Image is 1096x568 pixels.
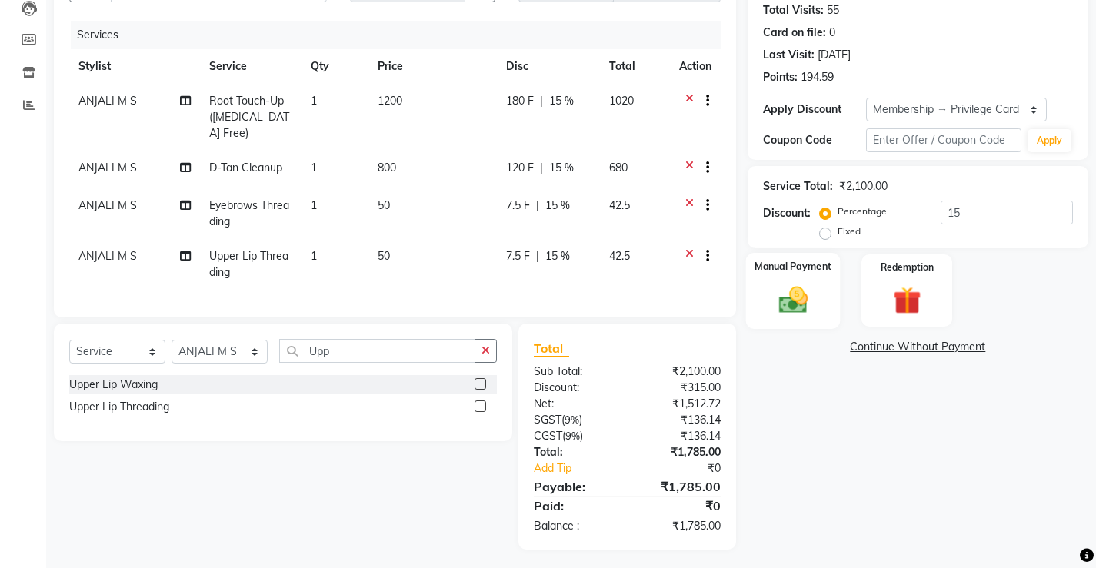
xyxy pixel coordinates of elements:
div: Total Visits: [763,2,824,18]
label: Percentage [838,204,887,218]
th: Total [600,49,669,84]
span: | [540,93,543,109]
div: ₹1,785.00 [627,477,731,496]
span: 15 % [545,248,570,264]
span: 15 % [549,160,574,176]
span: Eyebrows Threading [209,198,289,228]
span: 42.5 [609,198,630,212]
img: _cash.svg [769,283,816,316]
th: Disc [497,49,601,84]
div: Balance : [522,518,627,534]
div: Coupon Code [763,132,866,148]
div: 194.59 [801,69,834,85]
span: 9% [565,414,579,426]
span: Upper Lip Threading [209,249,288,279]
div: ₹2,100.00 [839,178,888,194]
span: 1200 [378,94,402,108]
span: 15 % [549,93,574,109]
img: _gift.svg [884,284,930,318]
span: | [536,248,539,264]
span: 7.5 F [506,248,530,264]
div: Discount: [763,205,811,221]
div: ₹0 [627,497,731,515]
th: Stylist [69,49,200,84]
span: 1020 [609,94,634,108]
span: 1 [311,249,317,263]
span: ANJALI M S [78,94,137,108]
span: 50 [378,249,390,263]
div: Upper Lip Threading [69,399,169,415]
div: ₹315.00 [627,380,731,396]
button: Apply [1028,129,1071,152]
div: Apply Discount [763,101,866,118]
label: Fixed [838,224,861,238]
span: Root Touch-Up ([MEDICAL_DATA] Free) [209,94,289,140]
div: Services [71,21,732,49]
div: ₹1,512.72 [627,396,731,412]
th: Service [200,49,301,84]
span: | [536,198,539,214]
label: Manual Payment [755,259,831,274]
span: ANJALI M S [78,198,137,212]
div: Upper Lip Waxing [69,377,158,393]
div: 55 [827,2,839,18]
span: 42.5 [609,249,630,263]
div: Points: [763,69,798,85]
div: Last Visit: [763,47,815,63]
div: ₹1,785.00 [627,444,731,460]
div: ₹136.14 [627,412,731,428]
div: 0 [829,25,835,41]
span: 1 [311,94,317,108]
span: ANJALI M S [78,161,137,174]
th: Action [670,49,721,84]
div: [DATE] [818,47,851,63]
span: D-Tan Cleanup [209,161,282,174]
input: Search or Scan [279,339,475,363]
div: Paid: [522,497,627,515]
span: 680 [609,161,628,174]
div: Net: [522,396,627,412]
span: 15 % [545,198,570,214]
span: CGST [534,429,562,443]
div: Sub Total: [522,364,627,380]
div: ₹136.14 [627,428,731,444]
a: Add Tip [522,460,645,477]
div: ₹2,100.00 [627,364,731,380]
th: Qty [301,49,369,84]
div: Service Total: [763,178,833,194]
div: Total: [522,444,627,460]
span: 1 [311,161,317,174]
div: Card on file: [763,25,826,41]
span: 1 [311,198,317,212]
span: ANJALI M S [78,249,137,263]
div: ( ) [522,412,627,428]
span: 800 [378,161,396,174]
span: 120 F [506,160,534,176]
span: 50 [378,198,390,212]
div: Payable: [522,477,627,496]
input: Enter Offer / Coupon Code [866,128,1021,152]
label: Redemption [881,261,934,274]
span: | [540,160,543,176]
span: 7.5 F [506,198,530,214]
div: ₹0 [645,460,732,477]
span: Total [534,340,569,357]
span: 180 F [506,93,534,109]
span: 9% [565,430,580,442]
div: Discount: [522,380,627,396]
a: Continue Without Payment [751,339,1085,355]
span: SGST [534,413,561,427]
div: ( ) [522,428,627,444]
th: Price [368,49,496,84]
div: ₹1,785.00 [627,518,731,534]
